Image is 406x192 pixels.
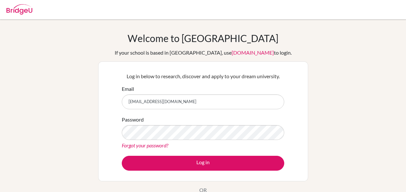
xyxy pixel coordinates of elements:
[232,49,274,56] a: [DOMAIN_NAME]
[122,156,284,171] button: Log in
[122,85,134,93] label: Email
[6,4,32,15] img: Bridge-U
[115,49,292,57] div: If your school is based in [GEOGRAPHIC_DATA], use to login.
[128,32,278,44] h1: Welcome to [GEOGRAPHIC_DATA]
[122,72,284,80] p: Log in below to research, discover and apply to your dream university.
[122,116,144,123] label: Password
[122,142,168,148] a: Forgot your password?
